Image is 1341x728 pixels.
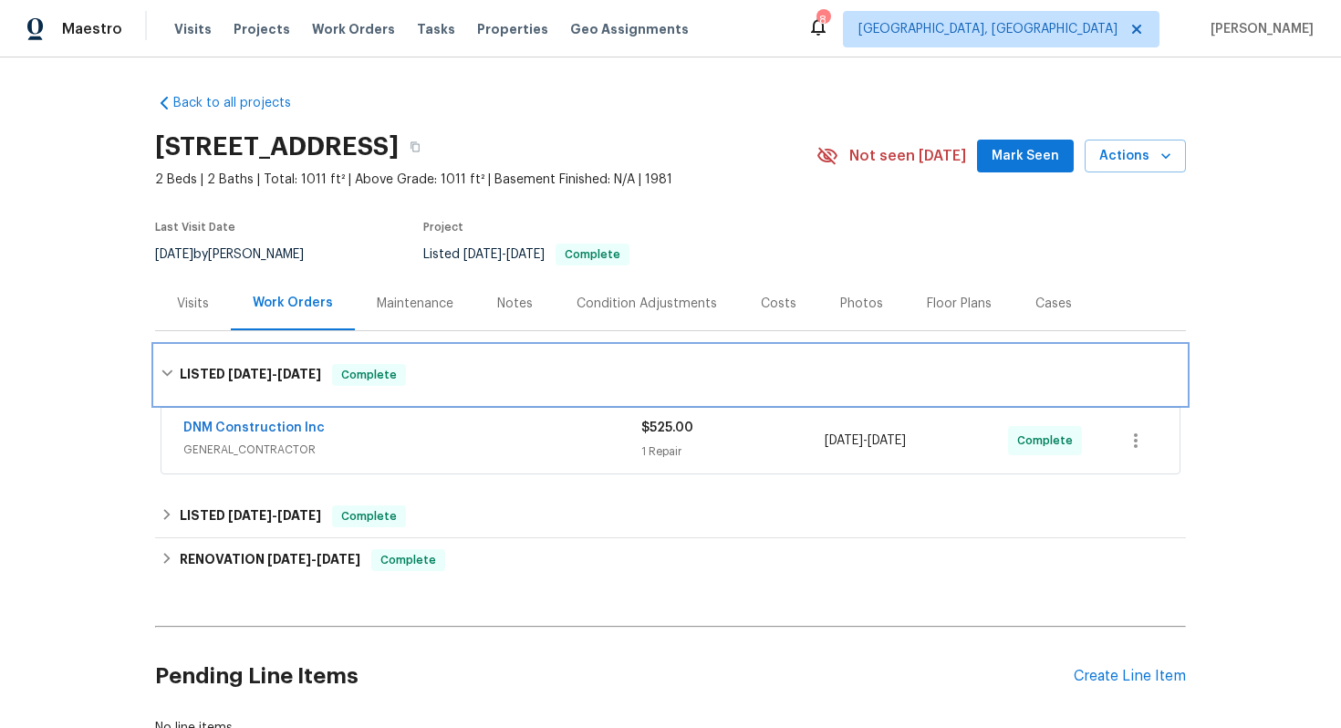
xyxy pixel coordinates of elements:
span: $525.00 [641,421,693,434]
span: [DATE] [825,434,863,447]
div: Condition Adjustments [577,295,717,313]
span: 2 Beds | 2 Baths | Total: 1011 ft² | Above Grade: 1011 ft² | Basement Finished: N/A | 1981 [155,171,816,189]
span: [DATE] [277,509,321,522]
div: Create Line Item [1074,668,1186,685]
span: Mark Seen [992,145,1059,168]
span: - [463,248,545,261]
span: [GEOGRAPHIC_DATA], [GEOGRAPHIC_DATA] [858,20,1117,38]
span: Complete [334,366,404,384]
div: by [PERSON_NAME] [155,244,326,265]
span: Complete [373,551,443,569]
span: - [228,368,321,380]
span: [DATE] [463,248,502,261]
span: Geo Assignments [570,20,689,38]
span: - [267,553,360,566]
span: [DATE] [267,553,311,566]
span: - [825,432,906,450]
span: [DATE] [868,434,906,447]
h6: LISTED [180,505,321,527]
div: Photos [840,295,883,313]
span: Properties [477,20,548,38]
span: Projects [234,20,290,38]
h2: Pending Line Items [155,634,1074,719]
span: - [228,509,321,522]
span: [DATE] [155,248,193,261]
span: Complete [1017,432,1080,450]
span: [DATE] [317,553,360,566]
span: Listed [423,248,629,261]
span: Complete [334,507,404,525]
div: Cases [1035,295,1072,313]
span: [DATE] [277,368,321,380]
div: RENOVATION [DATE]-[DATE]Complete [155,538,1186,582]
span: Maestro [62,20,122,38]
div: LISTED [DATE]-[DATE]Complete [155,346,1186,404]
div: 1 Repair [641,442,825,461]
span: Project [423,222,463,233]
div: Notes [497,295,533,313]
button: Copy Address [399,130,431,163]
div: 8 [816,11,829,29]
span: [DATE] [228,509,272,522]
span: GENERAL_CONTRACTOR [183,441,641,459]
span: Not seen [DATE] [849,147,966,165]
div: Visits [177,295,209,313]
a: Back to all projects [155,94,330,112]
span: [DATE] [228,368,272,380]
button: Mark Seen [977,140,1074,173]
h2: [STREET_ADDRESS] [155,138,399,156]
h6: RENOVATION [180,549,360,571]
div: LISTED [DATE]-[DATE]Complete [155,494,1186,538]
div: Floor Plans [927,295,992,313]
div: Work Orders [253,294,333,312]
h6: LISTED [180,364,321,386]
span: Visits [174,20,212,38]
div: Costs [761,295,796,313]
div: Maintenance [377,295,453,313]
span: [PERSON_NAME] [1203,20,1314,38]
span: Tasks [417,23,455,36]
span: Complete [557,249,628,260]
button: Actions [1085,140,1186,173]
span: [DATE] [506,248,545,261]
a: DNM Construction Inc [183,421,325,434]
span: Actions [1099,145,1171,168]
span: Work Orders [312,20,395,38]
span: Last Visit Date [155,222,235,233]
